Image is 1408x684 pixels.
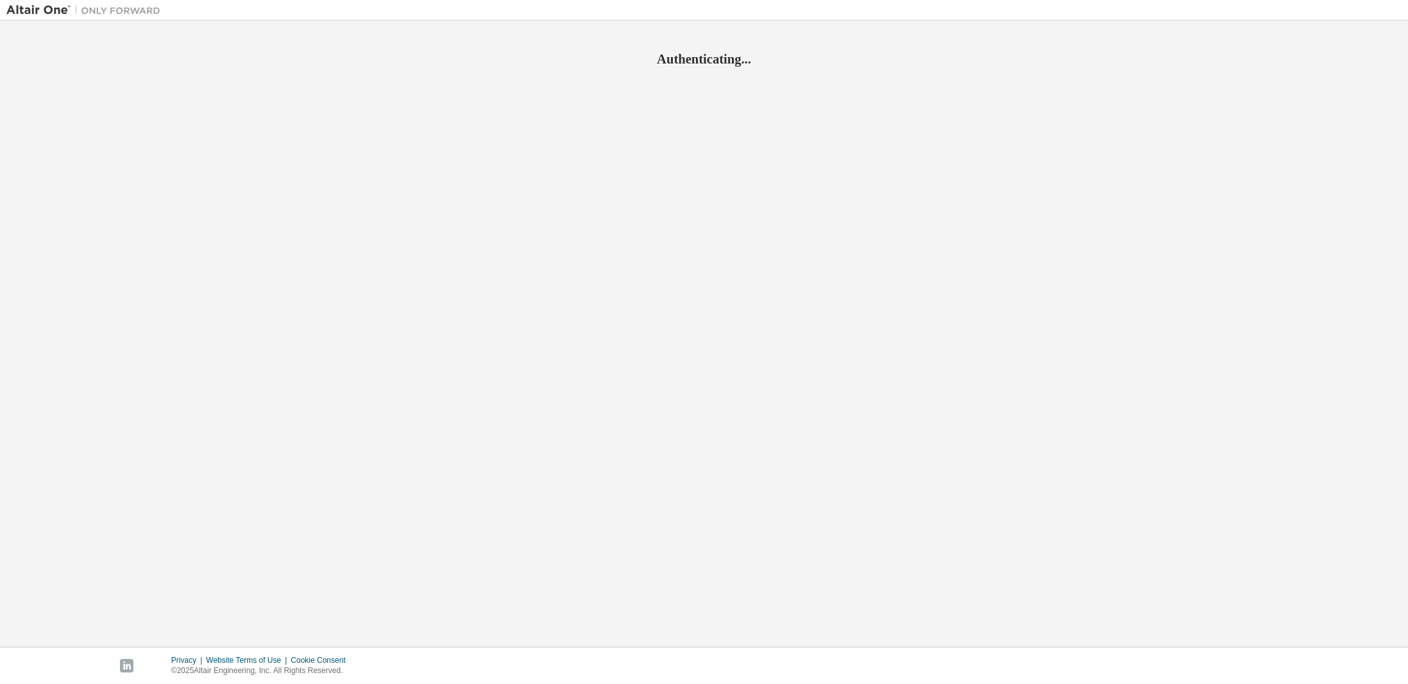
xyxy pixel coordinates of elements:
[171,655,206,665] div: Privacy
[6,4,167,17] img: Altair One
[120,659,133,672] img: linkedin.svg
[291,655,353,665] div: Cookie Consent
[6,51,1402,67] h2: Authenticating...
[171,665,353,676] p: © 2025 Altair Engineering, Inc. All Rights Reserved.
[206,655,291,665] div: Website Terms of Use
